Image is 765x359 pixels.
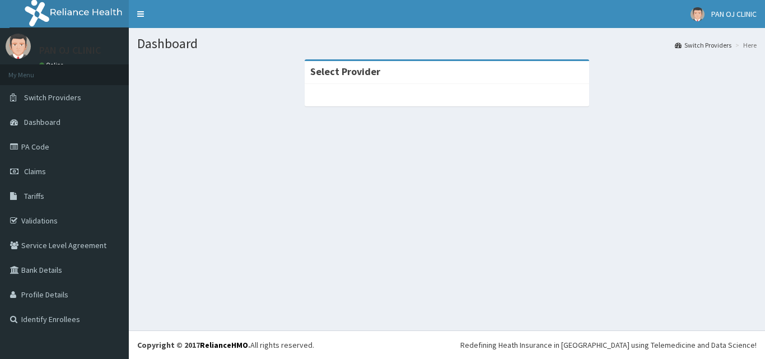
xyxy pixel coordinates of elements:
span: Switch Providers [24,92,81,102]
p: PAN OJ CLINIC [39,45,101,55]
span: PAN OJ CLINIC [711,9,757,19]
span: Dashboard [24,117,60,127]
strong: Select Provider [310,65,380,78]
img: User Image [691,7,705,21]
li: Here [733,40,757,50]
strong: Copyright © 2017 . [137,340,250,350]
a: Online [39,61,66,69]
h1: Dashboard [137,36,757,51]
footer: All rights reserved. [129,330,765,359]
div: Redefining Heath Insurance in [GEOGRAPHIC_DATA] using Telemedicine and Data Science! [460,339,757,351]
span: Claims [24,166,46,176]
a: Switch Providers [675,40,731,50]
img: User Image [6,34,31,59]
span: Tariffs [24,191,44,201]
a: RelianceHMO [200,340,248,350]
